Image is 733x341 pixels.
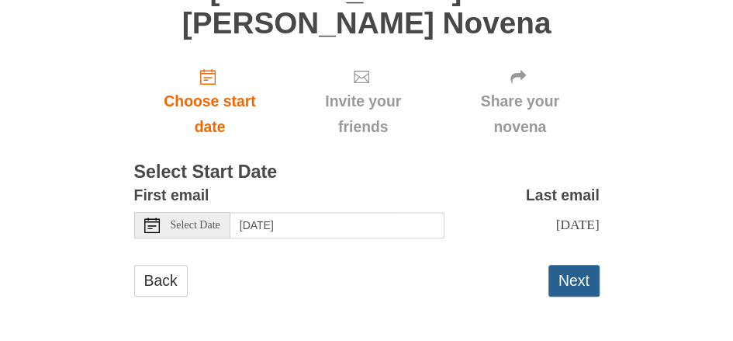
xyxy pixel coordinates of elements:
div: Click "Next" to confirm your start date first. [441,55,600,148]
span: Choose start date [150,89,271,140]
a: Choose start date [134,55,286,148]
a: Back [134,265,188,297]
label: Last email [526,183,600,208]
span: Select Date [171,220,220,231]
div: Click "Next" to confirm your start date first. [285,55,440,148]
h3: Select Start Date [134,162,600,183]
span: Invite your friends [301,89,424,140]
label: First email [134,183,209,208]
span: [DATE] [555,217,599,232]
button: Next [548,265,600,297]
span: Share your novena [456,89,584,140]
